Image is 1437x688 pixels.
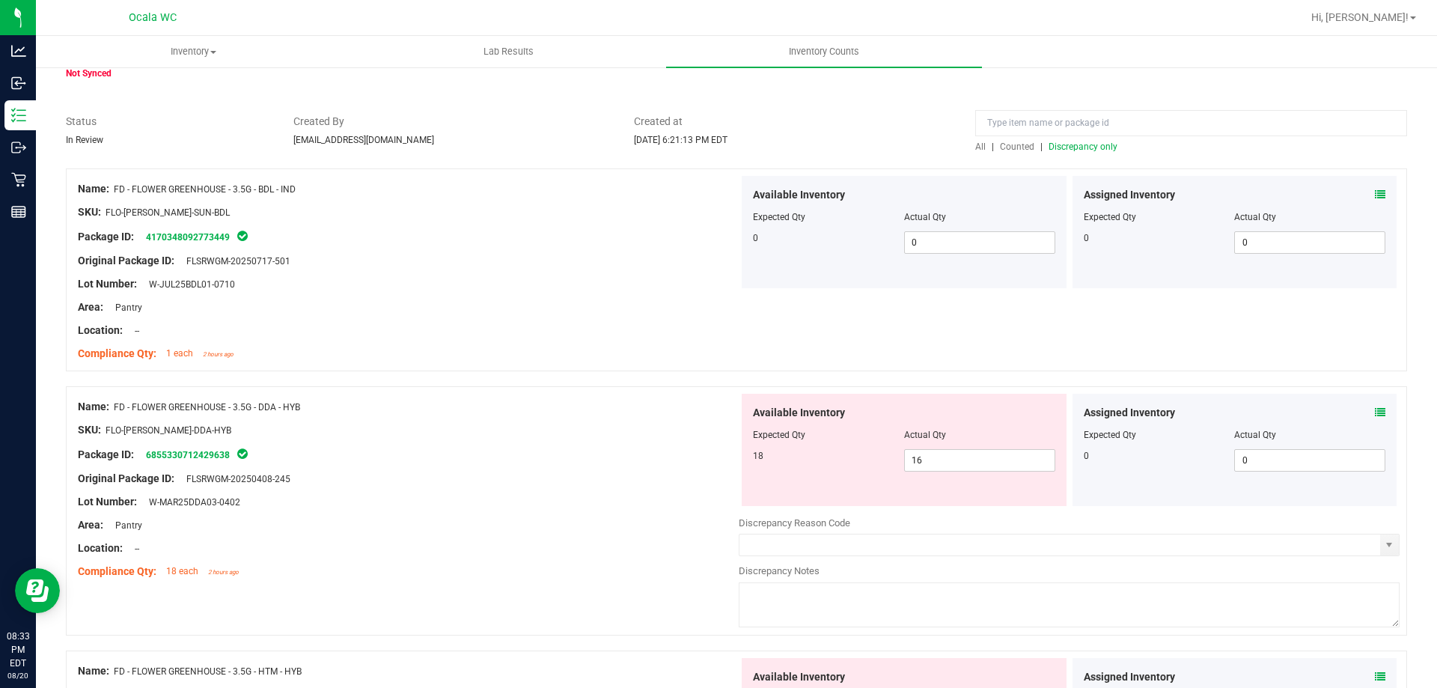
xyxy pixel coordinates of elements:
span: | [992,141,994,152]
span: Original Package ID: [78,472,174,484]
span: FLO-[PERSON_NAME]-DDA-HYB [106,425,231,436]
span: Discrepancy Reason Code [739,517,850,529]
inline-svg: Reports [11,204,26,219]
span: Created By [293,114,612,130]
span: Area: [78,519,103,531]
span: Not Synced [66,68,112,79]
a: 6855330712429638 [146,450,230,460]
inline-svg: Inventory [11,108,26,123]
span: Original Package ID: [78,255,174,267]
p: 08/20 [7,670,29,681]
div: Expected Qty [1084,428,1235,442]
span: Discrepancy only [1049,141,1117,152]
span: Ocala WC [129,11,177,24]
span: W-MAR25DDA03-0402 [141,497,240,508]
input: 0 [1235,232,1385,253]
span: Lab Results [463,45,554,58]
span: 18 each [166,566,198,576]
span: Location: [78,542,123,554]
span: Assigned Inventory [1084,405,1175,421]
span: Hi, [PERSON_NAME]! [1311,11,1409,23]
span: Pantry [108,520,142,531]
div: Expected Qty [1084,210,1235,224]
span: Assigned Inventory [1084,669,1175,685]
span: Available Inventory [753,405,845,421]
span: FD - FLOWER GREENHOUSE - 3.5G - DDA - HYB [114,402,300,413]
a: Discrepancy only [1045,141,1117,152]
span: 0 [753,233,758,243]
a: All [975,141,992,152]
span: In Review [66,135,103,145]
span: select [1380,535,1399,555]
span: SKU: [78,206,101,218]
span: [DATE] 6:21:13 PM EDT [634,135,727,145]
span: FLSRWGM-20250717-501 [179,256,290,267]
span: Actual Qty [904,430,946,440]
a: 4170348092773449 [146,232,230,243]
span: In Sync [236,228,249,243]
span: In Sync [236,446,249,461]
input: 0 [1235,450,1385,471]
span: Available Inventory [753,669,845,685]
span: Compliance Qty: [78,347,156,359]
div: Actual Qty [1234,210,1385,224]
span: [EMAIL_ADDRESS][DOMAIN_NAME] [293,135,434,145]
span: Actual Qty [904,212,946,222]
span: Lot Number: [78,278,137,290]
span: FD - FLOWER GREENHOUSE - 3.5G - BDL - IND [114,184,296,195]
input: Type item name or package id [975,110,1407,136]
input: 16 [905,450,1055,471]
span: Inventory Counts [769,45,879,58]
input: 0 [905,232,1055,253]
span: Expected Qty [753,430,805,440]
a: Counted [996,141,1040,152]
span: Lot Number: [78,496,137,508]
span: SKU: [78,424,101,436]
span: Pantry [108,302,142,313]
span: Package ID: [78,448,134,460]
inline-svg: Inbound [11,76,26,91]
span: FD - FLOWER GREENHOUSE - 3.5G - HTM - HYB [114,666,302,677]
span: 1 each [166,348,193,359]
div: Discrepancy Notes [739,564,1400,579]
span: -- [127,326,139,336]
span: Name: [78,665,109,677]
span: Area: [78,301,103,313]
span: Inventory [37,45,350,58]
span: Status [66,114,271,130]
p: 08:33 PM EDT [7,630,29,670]
span: Name: [78,401,109,413]
inline-svg: Outbound [11,140,26,155]
a: Inventory [36,36,351,67]
inline-svg: Retail [11,172,26,187]
a: Inventory Counts [666,36,981,67]
div: 0 [1084,449,1235,463]
span: Counted [1000,141,1034,152]
span: FLO-[PERSON_NAME]-SUN-BDL [106,207,230,218]
span: Package ID: [78,231,134,243]
span: Assigned Inventory [1084,187,1175,203]
a: Lab Results [351,36,666,67]
span: | [1040,141,1043,152]
span: All [975,141,986,152]
iframe: Resource center [15,568,60,613]
span: Location: [78,324,123,336]
span: Available Inventory [753,187,845,203]
span: 2 hours ago [208,569,239,576]
span: Expected Qty [753,212,805,222]
span: 2 hours ago [203,351,234,358]
span: Created at [634,114,953,130]
div: 0 [1084,231,1235,245]
span: FLSRWGM-20250408-245 [179,474,290,484]
span: W-JUL25BDL01-0710 [141,279,235,290]
inline-svg: Analytics [11,43,26,58]
span: -- [127,544,139,554]
span: Compliance Qty: [78,565,156,577]
span: Name: [78,183,109,195]
span: 18 [753,451,763,461]
div: Actual Qty [1234,428,1385,442]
